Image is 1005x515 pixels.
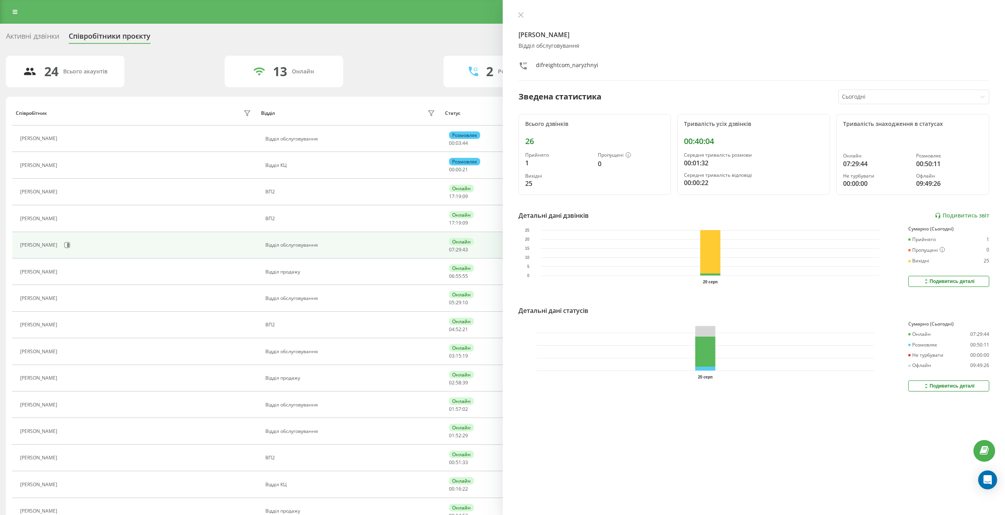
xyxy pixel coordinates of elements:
[518,211,589,220] div: Детальні дані дзвінків
[456,219,461,226] span: 19
[449,291,474,298] div: Онлайн
[843,153,909,159] div: Онлайн
[449,185,474,192] div: Онлайн
[970,352,989,358] div: 00:00:00
[44,64,58,79] div: 24
[265,508,437,514] div: Відділ продажу
[456,352,461,359] span: 15
[456,299,461,306] span: 29
[449,406,468,412] div: : :
[908,276,989,287] button: Подивитись деталі
[518,43,990,49] div: Відділ обслуговування
[462,140,468,146] span: 44
[462,406,468,412] span: 02
[698,375,712,379] text: 20 серп
[265,455,437,461] div: ВП2
[449,194,468,199] div: : :
[265,349,437,354] div: Відділ обслуговування
[462,273,468,279] span: 55
[908,321,989,327] div: Сумарно (Сьогодні)
[462,299,468,306] span: 10
[449,300,468,305] div: : :
[20,349,59,354] div: [PERSON_NAME]
[518,306,588,315] div: Детальні дані статусів
[449,264,474,272] div: Онлайн
[916,159,982,169] div: 00:50:11
[69,32,150,44] div: Співробітники проєкту
[265,136,437,142] div: Відділ обслуговування
[525,121,665,127] div: Всього дзвінків
[20,296,59,301] div: [PERSON_NAME]
[525,228,530,232] text: 25
[449,379,455,386] span: 02
[6,32,59,44] div: Активні дзвінки
[449,140,468,146] div: : :
[462,485,468,492] span: 22
[265,296,437,301] div: Відділ обслуговування
[525,246,530,251] text: 15
[261,110,275,116] div: Відділ
[449,433,468,438] div: : :
[449,166,455,173] span: 00
[456,193,461,200] span: 19
[20,429,59,434] div: [PERSON_NAME]
[525,152,592,158] div: Прийнято
[20,508,59,514] div: [PERSON_NAME]
[20,455,59,461] div: [PERSON_NAME]
[908,380,989,391] button: Подивитись деталі
[986,247,989,253] div: 0
[456,326,461,333] span: 52
[598,159,664,169] div: 0
[265,322,437,328] div: ВП2
[986,237,989,242] div: 1
[20,163,59,168] div: [PERSON_NAME]
[20,136,59,141] div: [PERSON_NAME]
[265,429,437,434] div: Відділ обслуговування
[449,219,455,226] span: 17
[20,216,59,221] div: [PERSON_NAME]
[449,158,480,165] div: Розмовляє
[449,318,474,325] div: Онлайн
[462,379,468,386] span: 39
[908,342,937,348] div: Розмовляє
[449,459,455,466] span: 00
[449,380,468,386] div: : :
[265,402,437,408] div: Відділ обслуговування
[970,342,989,348] div: 00:50:11
[462,219,468,226] span: 09
[449,299,455,306] span: 05
[20,322,59,328] div: [PERSON_NAME]
[908,237,936,242] div: Прийнято
[525,173,592,179] div: Вихідні
[265,482,437,487] div: Відділ КЦ
[449,504,474,511] div: Онлайн
[449,432,455,439] span: 01
[908,331,931,337] div: Онлайн
[449,211,474,219] div: Онлайн
[449,477,474,485] div: Онлайн
[486,64,493,79] div: 2
[970,363,989,368] div: 09:49:26
[20,269,59,275] div: [PERSON_NAME]
[20,482,59,487] div: [PERSON_NAME]
[456,432,461,439] span: 52
[525,255,530,260] text: 10
[916,153,982,159] div: Розмовляє
[908,226,989,232] div: Сумарно (Сьогодні)
[525,237,530,242] text: 20
[449,273,455,279] span: 06
[525,158,592,168] div: 1
[449,424,474,431] div: Онлайн
[449,397,474,405] div: Онлайн
[63,68,107,75] div: Всього акаунтів
[20,242,59,248] div: [PERSON_NAME]
[843,121,982,127] div: Тривалість знаходження в статусах
[265,242,437,248] div: Відділ обслуговування
[527,273,529,278] text: 0
[843,179,909,188] div: 00:00:00
[462,326,468,333] span: 21
[916,179,982,188] div: 09:49:26
[598,152,664,159] div: Пропущені
[684,172,823,178] div: Середня тривалість відповіді
[456,485,461,492] span: 16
